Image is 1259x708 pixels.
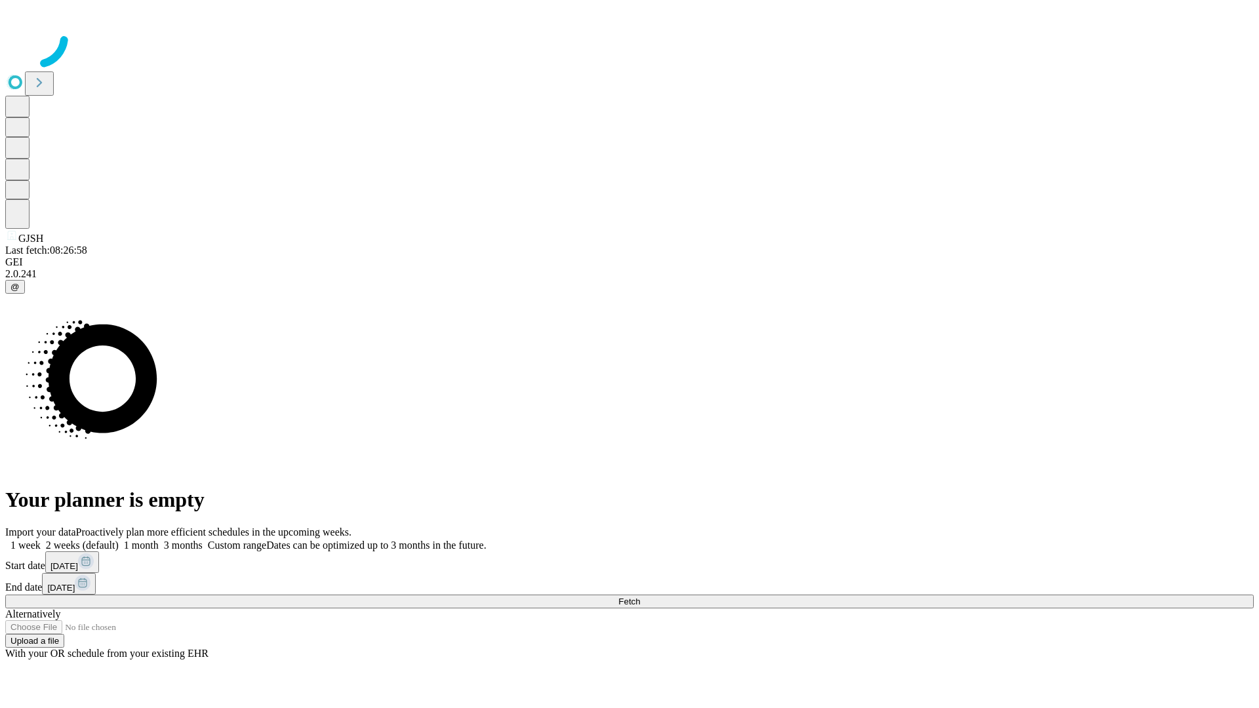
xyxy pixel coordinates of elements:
[5,648,209,659] span: With your OR schedule from your existing EHR
[164,540,203,551] span: 3 months
[46,540,119,551] span: 2 weeks (default)
[45,551,99,573] button: [DATE]
[5,280,25,294] button: @
[124,540,159,551] span: 1 month
[10,540,41,551] span: 1 week
[5,634,64,648] button: Upload a file
[18,233,43,244] span: GJSH
[5,256,1254,268] div: GEI
[5,573,1254,595] div: End date
[42,573,96,595] button: [DATE]
[50,561,78,571] span: [DATE]
[5,595,1254,608] button: Fetch
[266,540,486,551] span: Dates can be optimized up to 3 months in the future.
[47,583,75,593] span: [DATE]
[10,282,20,292] span: @
[5,608,60,619] span: Alternatively
[5,488,1254,512] h1: Your planner is empty
[5,526,76,538] span: Import your data
[618,597,640,606] span: Fetch
[76,526,351,538] span: Proactively plan more efficient schedules in the upcoming weeks.
[5,268,1254,280] div: 2.0.241
[208,540,266,551] span: Custom range
[5,245,87,256] span: Last fetch: 08:26:58
[5,551,1254,573] div: Start date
